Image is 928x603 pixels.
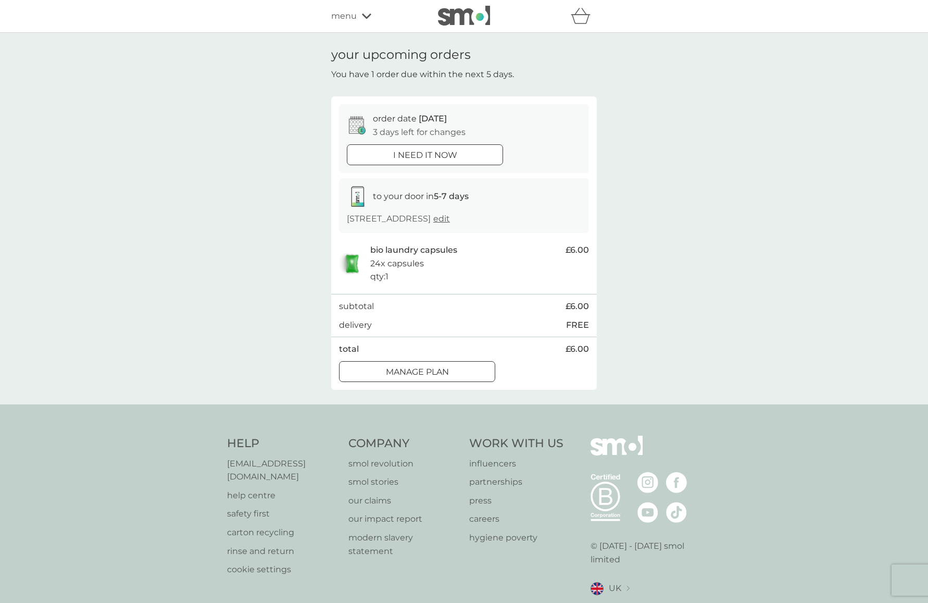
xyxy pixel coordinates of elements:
[339,300,374,313] p: subtotal
[469,494,563,508] a: press
[566,318,589,332] p: FREE
[348,512,459,526] a: our impact report
[348,531,459,558] a: modern slavery statement
[393,149,457,162] p: i need it now
[331,47,471,63] h1: your upcoming orders
[419,114,447,124] span: [DATE]
[438,6,490,26] img: smol
[339,361,495,382] button: Manage plan
[373,112,447,126] p: order date
[348,436,459,452] h4: Company
[373,126,466,139] p: 3 days left for changes
[591,582,604,595] img: UK flag
[469,531,563,545] a: hygiene poverty
[637,472,658,493] img: visit the smol Instagram page
[469,512,563,526] a: careers
[566,243,589,257] span: £6.00
[348,475,459,489] a: smol stories
[227,507,338,521] a: safety first
[591,539,701,566] p: © [DATE] - [DATE] smol limited
[227,526,338,539] a: carton recycling
[571,6,597,27] div: basket
[227,489,338,502] a: help centre
[434,191,469,201] strong: 5-7 days
[591,436,643,471] img: smol
[348,457,459,471] a: smol revolution
[227,457,338,484] a: [EMAIL_ADDRESS][DOMAIN_NAME]
[347,144,503,165] button: i need it now
[227,545,338,558] a: rinse and return
[370,270,388,284] p: qty : 1
[347,212,450,226] p: [STREET_ADDRESS]
[386,365,449,379] p: Manage plan
[227,436,338,452] h4: Help
[566,342,589,356] span: £6.00
[373,191,469,201] span: to your door in
[339,318,372,332] p: delivery
[626,586,630,592] img: select a new location
[227,563,338,576] a: cookie settings
[331,9,357,23] span: menu
[469,475,563,489] a: partnerships
[339,342,359,356] p: total
[370,243,457,257] p: bio laundry capsules
[666,502,687,523] img: visit the smol Tiktok page
[433,214,450,224] a: edit
[348,494,459,508] a: our claims
[666,472,687,493] img: visit the smol Facebook page
[609,582,621,595] span: UK
[469,457,563,471] a: influencers
[469,436,563,452] h4: Work With Us
[637,502,658,523] img: visit the smol Youtube page
[370,257,424,270] p: 24x capsules
[331,68,514,81] p: You have 1 order due within the next 5 days.
[566,300,589,313] span: £6.00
